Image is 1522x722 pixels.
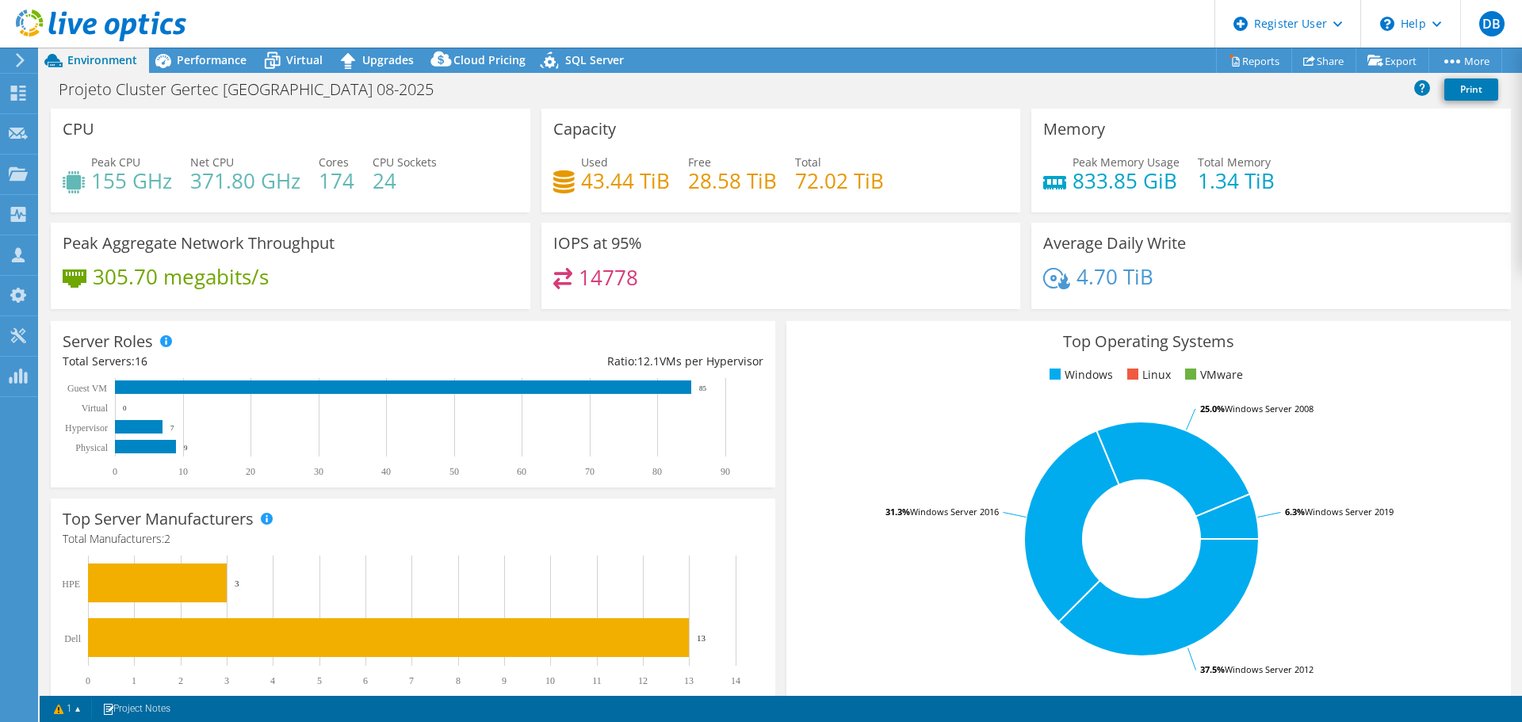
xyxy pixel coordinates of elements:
h3: Memory [1043,120,1105,138]
text: Hypervisor [65,422,108,434]
span: Total Memory [1198,155,1271,170]
tspan: 6.3% [1285,506,1305,518]
text: 9 [502,675,507,686]
li: Windows [1046,366,1113,384]
a: Project Notes [91,699,182,719]
h4: 4.70 TiB [1076,268,1153,285]
h4: 1.34 TiB [1198,172,1275,189]
text: 10 [545,675,555,686]
text: 10 [178,466,188,477]
a: 1 [43,699,92,719]
h4: 43.44 TiB [581,172,670,189]
span: DB [1479,11,1505,36]
span: Performance [177,52,247,67]
span: Used [581,155,608,170]
a: Share [1291,48,1356,73]
h3: IOPS at 95% [553,235,642,252]
h3: Server Roles [63,333,153,350]
text: 8 [456,675,461,686]
h1: Projeto Cluster Gertec [GEOGRAPHIC_DATA] 08-2025 [52,81,458,98]
text: 80 [652,466,662,477]
h4: 14778 [579,269,638,286]
text: 70 [585,466,595,477]
span: Peak Memory Usage [1073,155,1180,170]
h4: 174 [319,172,354,189]
text: 14 [731,675,740,686]
div: Total Servers: [63,353,413,370]
span: Total [795,155,821,170]
text: 40 [381,466,391,477]
h4: 72.02 TiB [795,172,884,189]
text: 0 [123,404,127,412]
li: VMware [1181,366,1243,384]
text: 30 [314,466,323,477]
text: 12 [638,675,648,686]
h4: 371.80 GHz [190,172,300,189]
text: 0 [113,466,117,477]
text: 20 [246,466,255,477]
tspan: Windows Server 2008 [1225,403,1314,414]
text: 9 [184,444,188,452]
text: 1 [132,675,136,686]
text: 4 [270,675,275,686]
span: Net CPU [190,155,234,170]
span: Free [688,155,711,170]
text: Dell [64,633,81,644]
text: 60 [517,466,526,477]
span: Peak CPU [91,155,140,170]
text: HPE [62,579,80,590]
text: 3 [235,579,239,588]
tspan: Windows Server 2012 [1225,663,1314,675]
text: 90 [721,466,730,477]
span: Upgrades [362,52,414,67]
text: 85 [699,384,707,392]
h3: Average Daily Write [1043,235,1186,252]
span: 2 [164,531,170,546]
tspan: 37.5% [1200,663,1225,675]
h3: Top Server Manufacturers [63,510,254,528]
text: 0 [86,675,90,686]
svg: \n [1380,17,1394,31]
h3: Peak Aggregate Network Throughput [63,235,335,252]
span: CPU Sockets [373,155,437,170]
text: 7 [170,424,174,432]
text: 7 [409,675,414,686]
span: SQL Server [565,52,624,67]
h4: 155 GHz [91,172,172,189]
text: Guest VM [67,383,107,394]
tspan: 31.3% [885,506,910,518]
text: Physical [75,442,108,453]
h3: CPU [63,120,94,138]
text: Virtual [82,403,109,414]
text: 6 [363,675,368,686]
a: Print [1444,78,1498,101]
text: 13 [684,675,694,686]
h4: 833.85 GiB [1073,172,1180,189]
h4: 305.70 megabits/s [93,268,269,285]
h4: 28.58 TiB [688,172,777,189]
text: 3 [224,675,229,686]
text: 13 [697,633,706,643]
h3: Top Operating Systems [798,333,1499,350]
a: Reports [1216,48,1292,73]
a: More [1428,48,1502,73]
tspan: Windows Server 2016 [910,506,999,518]
tspan: 25.0% [1200,403,1225,414]
h4: Total Manufacturers: [63,530,763,548]
span: Environment [67,52,137,67]
a: Export [1356,48,1429,73]
span: Cores [319,155,349,170]
div: Ratio: VMs per Hypervisor [413,353,763,370]
li: Linux [1123,366,1171,384]
text: 2 [178,675,183,686]
text: 5 [317,675,322,686]
span: Virtual [286,52,323,67]
span: 16 [135,353,147,369]
tspan: Windows Server 2019 [1305,506,1394,518]
h3: Capacity [553,120,616,138]
text: 50 [449,466,459,477]
span: 12.1 [637,353,660,369]
h4: 24 [373,172,437,189]
span: Cloud Pricing [453,52,526,67]
text: 11 [592,675,602,686]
